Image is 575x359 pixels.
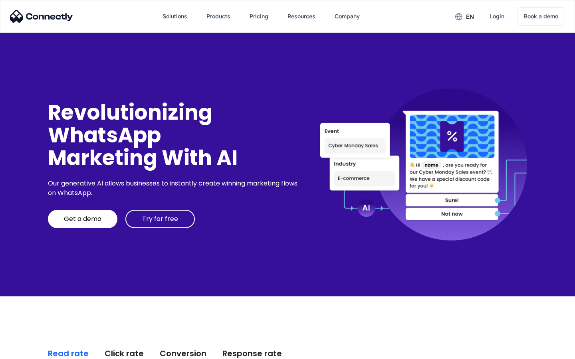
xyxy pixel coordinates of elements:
div: Pricing [250,11,268,22]
div: Revolutionizing WhatsApp Marketing With AI [48,101,300,170]
a: Book a demo [517,7,565,26]
a: Try for free [125,210,195,228]
div: Login [490,11,504,22]
div: Get a demo [64,215,101,223]
div: en [466,11,474,22]
img: Connectly Logo [10,10,73,23]
div: Solutions [163,11,187,22]
div: Our generative AI allows businesses to instantly create winning marketing flows on WhatsApp. [48,179,300,198]
div: Products [206,11,230,22]
div: Conversion [160,348,206,359]
a: Login [483,7,511,26]
div: Click rate [105,348,144,359]
div: Resources [287,11,315,22]
div: Read rate [48,348,89,359]
a: Pricing [243,7,275,26]
a: Get a demo [48,210,117,228]
div: Response rate [222,348,282,359]
div: Company [335,11,360,22]
div: Try for free [142,215,178,223]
